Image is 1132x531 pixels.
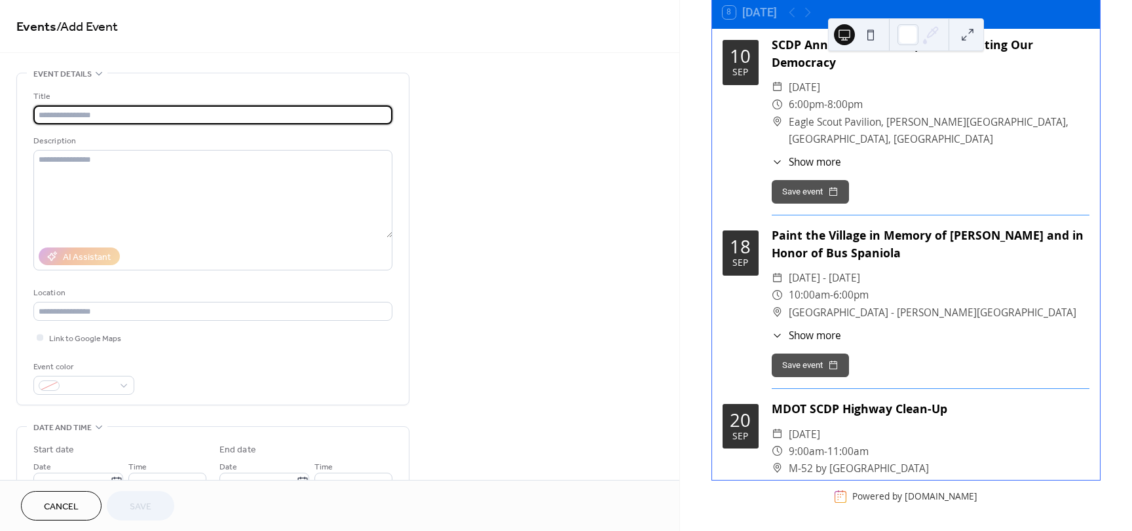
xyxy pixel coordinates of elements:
span: 9:00am [789,443,824,460]
span: Date and time [33,421,92,435]
span: Link to Google Maps [49,332,121,346]
div: SCDP Annual Membership Picnic: Uniting Our Democracy [772,37,1089,71]
div: Location [33,286,390,300]
span: [DATE] [789,79,820,96]
div: ​ [772,79,783,96]
span: Date [33,460,51,474]
span: Cancel [44,500,79,514]
span: [DATE] - [DATE] [789,269,860,286]
div: Title [33,90,390,103]
div: 18 [730,238,751,256]
span: Time [314,460,333,474]
button: Save event [772,354,849,377]
span: 11:00am [827,443,869,460]
button: ​Show more [772,155,841,170]
span: - [824,96,827,113]
div: ​ [772,286,783,303]
div: Powered by [852,490,977,502]
div: ​ [772,113,783,130]
span: M-52 by [GEOGRAPHIC_DATA] [789,460,929,477]
div: Description [33,134,390,148]
span: Time [128,460,147,474]
div: Paint the Village in Memory of [PERSON_NAME] and in Honor of Bus Spaniola [772,227,1089,262]
a: Events [16,14,56,40]
div: Sep [732,432,748,441]
div: 20 [730,411,751,430]
span: Eagle Scout Pavilion, [PERSON_NAME][GEOGRAPHIC_DATA], [GEOGRAPHIC_DATA], [GEOGRAPHIC_DATA] [789,113,1089,147]
span: [GEOGRAPHIC_DATA] - [PERSON_NAME][GEOGRAPHIC_DATA] [789,304,1076,321]
div: ​ [772,426,783,443]
div: ​ [772,304,783,321]
div: ​ [772,443,783,460]
div: ​ [772,328,783,343]
span: 10:00am [789,286,830,303]
span: Date [219,460,237,474]
div: 10 [730,47,751,65]
div: Sep [732,259,748,268]
div: Sep [732,68,748,77]
span: Show more [789,328,841,343]
div: ​ [772,269,783,286]
button: ​Show more [772,328,841,343]
span: - [824,443,827,460]
div: ​ [772,155,783,170]
div: MDOT SCDP Highway Clean-Up [772,401,1089,418]
span: [DATE] [789,426,820,443]
div: Event color [33,360,132,374]
div: ​ [772,96,783,113]
div: Start date [33,443,74,457]
span: / Add Event [56,14,118,40]
span: 6:00pm [789,96,824,113]
button: Save event [772,180,849,204]
span: 8:00pm [827,96,863,113]
span: Event details [33,67,92,81]
div: ​ [772,460,783,477]
div: End date [219,443,256,457]
span: Show more [789,155,841,170]
span: - [830,286,833,303]
button: Cancel [21,491,102,521]
a: [DOMAIN_NAME] [905,490,977,502]
span: 6:00pm [833,286,869,303]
